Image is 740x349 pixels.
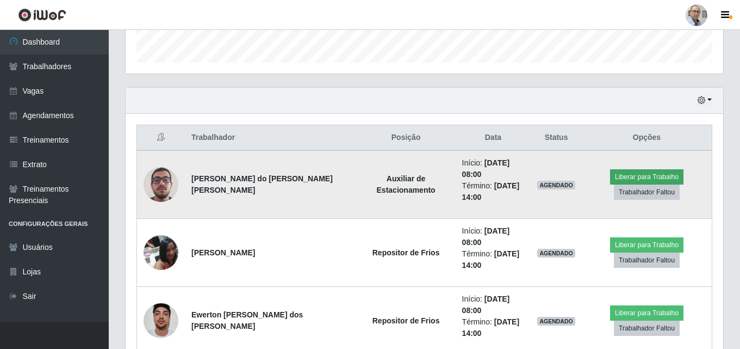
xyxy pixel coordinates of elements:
img: 1741968469890.jpeg [144,297,178,344]
th: Opções [582,125,712,151]
strong: Repositor de Frios [372,316,440,325]
img: 1756753723201.jpeg [144,154,178,216]
strong: Ewerton [PERSON_NAME] dos [PERSON_NAME] [191,310,303,330]
button: Trabalhador Faltou [614,185,680,200]
li: Término: [462,180,525,203]
time: [DATE] 08:00 [462,226,510,247]
th: Status [531,125,582,151]
li: Término: [462,316,525,339]
time: [DATE] 08:00 [462,295,510,315]
img: CoreUI Logo [18,8,66,22]
li: Término: [462,248,525,271]
li: Início: [462,293,525,316]
th: Trabalhador [185,125,357,151]
th: Data [456,125,531,151]
strong: Auxiliar de Estacionamento [377,174,436,194]
span: AGENDADO [537,181,575,189]
li: Início: [462,157,525,180]
time: [DATE] 08:00 [462,158,510,179]
img: 1716827942776.jpeg [144,229,178,275]
button: Trabalhador Faltou [614,253,680,268]
button: Trabalhador Faltou [614,321,680,336]
span: AGENDADO [537,249,575,258]
button: Liberar para Trabalho [610,169,683,185]
strong: [PERSON_NAME] do [PERSON_NAME] [PERSON_NAME] [191,174,333,194]
span: AGENDADO [537,317,575,326]
button: Liberar para Trabalho [610,237,683,253]
li: Início: [462,225,525,248]
strong: Repositor de Frios [372,248,440,257]
button: Liberar para Trabalho [610,305,683,321]
th: Posição [357,125,456,151]
strong: [PERSON_NAME] [191,248,255,257]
